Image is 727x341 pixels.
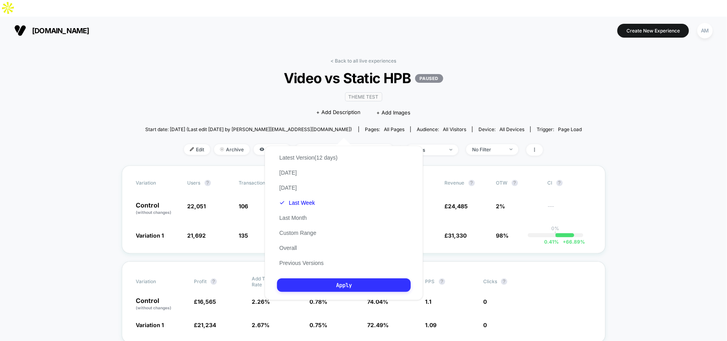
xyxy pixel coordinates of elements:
span: Start date: [DATE] (Last edit [DATE] by [PERSON_NAME][EMAIL_ADDRESS][DOMAIN_NAME]) [145,126,352,132]
button: ? [205,180,211,186]
div: Trigger: [537,126,582,132]
span: (without changes) [136,305,172,310]
button: Latest Version(12 days) [277,154,340,161]
span: Clicks [483,278,497,284]
p: | [555,231,556,237]
span: Video vs Static HPB [167,70,560,86]
button: [DATE] [277,169,299,176]
span: 72.49 % [368,322,389,328]
span: 98% [496,232,509,239]
span: 0 [483,298,487,305]
span: --- [548,204,591,215]
span: 22,051 [188,203,206,210]
span: Device: [472,126,530,132]
div: Pages: [365,126,404,132]
span: users [188,180,201,186]
p: Control [136,297,186,311]
p: Control [136,202,180,215]
img: Visually logo [14,25,26,36]
span: Theme Test [345,92,382,101]
img: end [220,147,224,151]
button: ? [512,180,518,186]
span: Add To Cart Rate [252,276,281,288]
span: 0.75 % [309,322,327,328]
p: 0% [552,225,560,231]
button: Last Month [277,214,309,221]
span: 0.41 % [545,239,559,245]
button: ? [469,180,475,186]
img: end [450,149,452,150]
span: CI [548,180,591,186]
span: [DOMAIN_NAME] [32,27,89,35]
span: 2% [496,203,505,210]
span: 24,485 [448,203,468,210]
span: 0 [483,322,487,328]
button: Create New Experience [617,24,689,38]
img: edit [190,147,194,151]
button: Custom Range [277,229,319,236]
span: OTW [496,180,540,186]
span: (without changes) [136,210,172,215]
button: Previous Versions [277,259,326,267]
div: AM [697,23,713,38]
span: Variation 1 [136,232,164,239]
button: Overall [277,244,299,251]
button: Apply [277,278,411,292]
p: PAUSED [415,74,443,83]
button: [DOMAIN_NAME] [12,24,92,37]
span: Edit [184,144,210,155]
span: £ [445,232,467,239]
span: 2.26 % [252,298,270,305]
span: 21,692 [188,232,206,239]
img: end [510,149,513,150]
span: £ [445,203,468,210]
span: all pages [384,126,404,132]
span: Archive [214,144,250,155]
span: Transactions [239,180,268,186]
span: 1.1 [425,298,432,305]
span: + [563,239,566,245]
span: 66.89 % [559,239,585,245]
button: ? [211,278,217,285]
button: ? [556,180,563,186]
button: Last Week [277,199,317,206]
span: Page Load [558,126,582,132]
button: AM [695,23,715,39]
span: 16,565 [197,298,216,305]
span: £ [194,322,216,328]
span: 1.09 [425,322,437,328]
span: + Add Images [377,109,411,116]
span: All Visitors [443,126,466,132]
button: ? [439,278,445,285]
span: £ [194,298,216,305]
span: 21,234 [197,322,216,328]
span: Profit [194,278,207,284]
span: all devices [499,126,524,132]
span: 106 [239,203,249,210]
span: 135 [239,232,249,239]
span: Variation [136,180,180,186]
div: No Filter [472,147,504,152]
a: < Back to all live experiences [331,58,397,64]
button: ? [501,278,507,285]
span: 31,330 [448,232,467,239]
div: Audience: [417,126,466,132]
span: + Add Description [317,109,361,116]
span: 2.67 % [252,322,270,328]
span: Revenue [445,180,465,186]
span: Variation 1 [136,322,164,328]
span: Variation [136,276,180,288]
span: Preview [254,144,291,155]
button: [DATE] [277,184,299,191]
